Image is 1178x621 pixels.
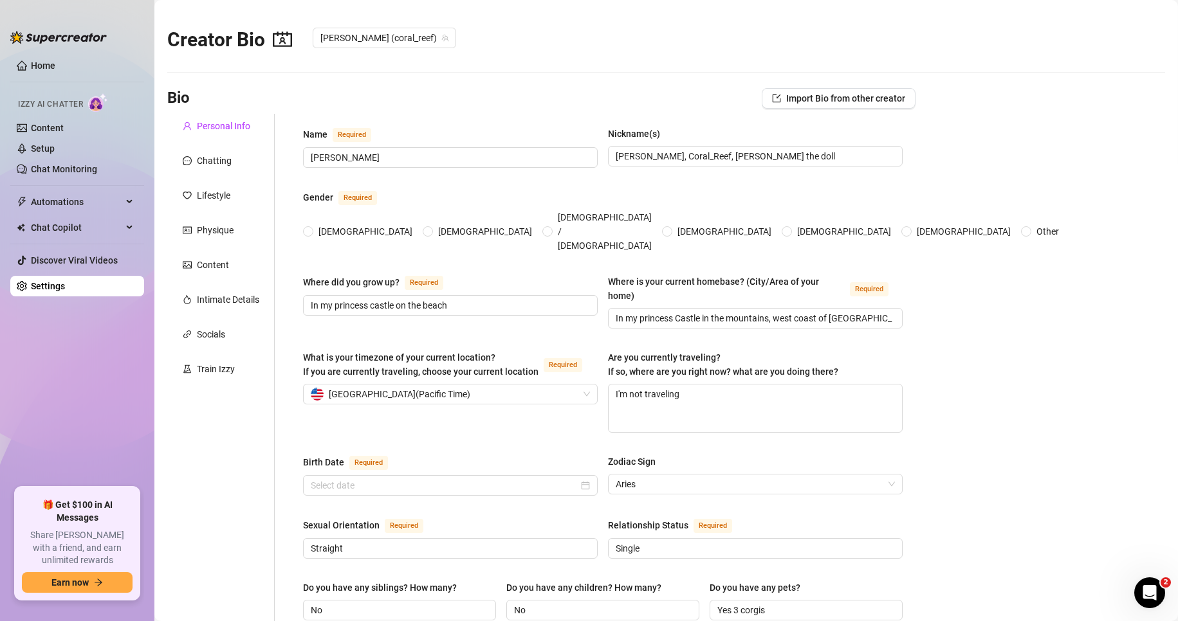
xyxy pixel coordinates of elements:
[303,275,400,289] div: Where did you grow up?
[441,34,449,42] span: team
[311,603,486,617] input: Do you have any siblings? How many?
[31,164,97,174] a: Chat Monitoring
[303,580,457,595] div: Do you have any siblings? How many?
[717,603,892,617] input: Do you have any pets?
[694,519,732,533] span: Required
[672,224,777,239] span: [DEMOGRAPHIC_DATA]
[31,60,55,71] a: Home
[433,224,537,239] span: [DEMOGRAPHIC_DATA]
[608,127,669,141] label: Nickname(s)
[197,154,232,168] div: Chatting
[514,603,689,617] input: Do you have any children? How many?
[183,156,192,165] span: message
[273,30,292,49] span: contacts
[183,330,192,339] span: link
[608,127,660,141] div: Nickname(s)
[616,149,892,163] input: Nickname(s)
[772,94,781,103] span: import
[303,127,327,141] div: Name
[303,455,344,469] div: Birth Date
[197,258,229,272] div: Content
[544,358,582,372] span: Required
[311,541,587,555] input: Sexual Orientation
[31,255,118,265] a: Discover Viral Videos
[1031,224,1064,239] span: Other
[31,217,122,238] span: Chat Copilot
[320,28,448,48] span: Anna (coral_reef)
[197,362,235,376] div: Train Izzy
[197,292,259,307] div: Intimate Details
[197,119,250,133] div: Personal Info
[608,455,665,469] label: Zodiac Sign
[183,191,192,200] span: heart
[183,364,192,373] span: experiment
[303,455,402,470] label: Birth Date
[608,517,746,533] label: Relationship Status
[506,580,661,595] div: Do you have any children? How many?
[349,456,388,470] span: Required
[311,478,578,492] input: Birth Date
[303,127,385,142] label: Name
[616,311,892,325] input: Where is your current homebase? (City/Area of your home)
[616,541,892,555] input: Relationship Status
[51,577,89,588] span: Earn now
[197,327,225,341] div: Socials
[31,123,64,133] a: Content
[333,128,371,142] span: Required
[303,517,437,533] label: Sexual Orientation
[303,352,538,377] span: What is your timezone of your current location? If you are currently traveling, choose your curre...
[608,352,838,377] span: Are you currently traveling? If so, where are you right now? what are you doing there?
[303,518,380,532] div: Sexual Orientation
[553,210,657,253] span: [DEMOGRAPHIC_DATA] / [DEMOGRAPHIC_DATA]
[338,191,377,205] span: Required
[22,529,133,567] span: Share [PERSON_NAME] with a friend, and earn unlimited rewards
[710,580,800,595] div: Do you have any pets?
[608,455,656,469] div: Zodiac Sign
[311,388,324,401] img: us
[22,499,133,524] span: 🎁 Get $100 in AI Messages
[710,580,809,595] label: Do you have any pets?
[167,28,292,52] h2: Creator Bio
[506,580,670,595] label: Do you have any children? How many?
[31,143,55,154] a: Setup
[303,190,333,204] div: Gender
[609,384,902,432] textarea: I'm not traveling
[792,224,896,239] span: [DEMOGRAPHIC_DATA]
[385,519,423,533] span: Required
[31,281,65,291] a: Settings
[183,295,192,304] span: fire
[88,93,108,112] img: AI Chatter
[1134,577,1165,608] iframe: Intercom live chat
[17,223,25,232] img: Chat Copilot
[608,518,688,532] div: Relationship Status
[608,274,845,303] div: Where is your current homebase? (City/Area of your home)
[1161,577,1171,588] span: 2
[329,384,470,404] span: [GEOGRAPHIC_DATA] ( Pacific Time )
[94,578,103,587] span: arrow-right
[313,224,418,239] span: [DEMOGRAPHIC_DATA]
[303,580,466,595] label: Do you have any siblings? How many?
[197,223,234,237] div: Physique
[197,188,230,203] div: Lifestyle
[183,226,192,235] span: idcard
[311,150,587,165] input: Name
[31,192,122,212] span: Automations
[303,190,391,205] label: Gender
[311,298,587,312] input: Where did you grow up?
[22,572,133,593] button: Earn nowarrow-right
[850,282,888,296] span: Required
[608,274,903,303] label: Where is your current homebase? (City/Area of your home)
[616,474,895,494] span: Aries
[183,122,192,130] span: user
[786,93,905,104] span: Import Bio from other creator
[183,260,192,269] span: picture
[405,276,443,290] span: Required
[912,224,1016,239] span: [DEMOGRAPHIC_DATA]
[762,88,916,109] button: Import Bio from other creator
[167,88,190,109] h3: Bio
[10,31,107,44] img: logo-BBDzfeDw.svg
[18,98,83,111] span: Izzy AI Chatter
[303,274,457,290] label: Where did you grow up?
[17,197,27,207] span: thunderbolt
